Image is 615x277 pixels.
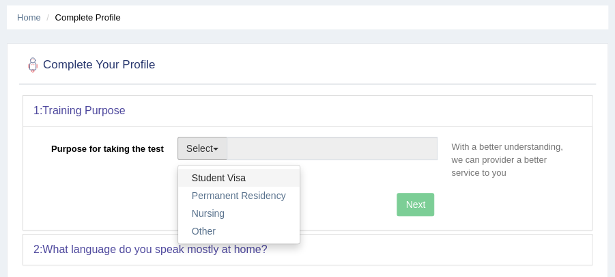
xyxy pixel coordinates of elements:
a: Home [17,12,41,23]
button: Select [177,137,227,160]
a: Student Visa [178,169,300,187]
div: 2: [23,235,592,265]
label: Purpose for taking the test [33,137,171,155]
li: Complete Profile [43,11,120,24]
a: Nursing [178,205,300,222]
a: Other [178,222,300,240]
p: With a better understanding, we can provider a better service to you [444,140,582,179]
a: Permanent Residency [178,187,300,205]
div: 1: [23,96,592,126]
b: Training Purpose [42,105,125,116]
b: What language do you speak mostly at home? [42,243,267,255]
h2: Complete Your Profile [23,55,376,75]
